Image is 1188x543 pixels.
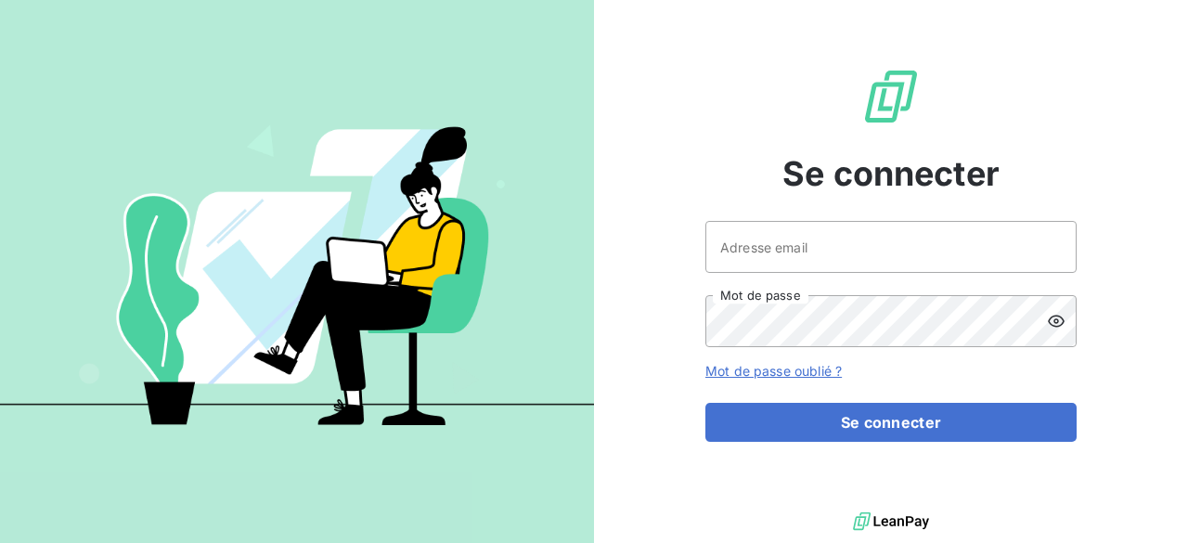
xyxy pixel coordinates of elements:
a: Mot de passe oublié ? [705,363,842,379]
button: Se connecter [705,403,1077,442]
span: Se connecter [782,149,1000,199]
img: Logo LeanPay [861,67,921,126]
img: logo [853,508,929,536]
input: placeholder [705,221,1077,273]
